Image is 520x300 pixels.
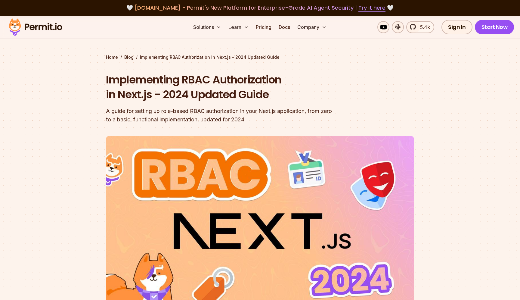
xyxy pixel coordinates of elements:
[106,54,414,60] div: / /
[191,21,224,33] button: Solutions
[106,107,337,124] div: A guide for setting up role-based RBAC authorization in your Next.js application, from zero to a ...
[441,20,472,34] a: Sign In
[14,4,506,12] div: 🤍 🤍
[253,21,274,33] a: Pricing
[276,21,292,33] a: Docs
[106,54,118,60] a: Home
[135,4,385,11] span: [DOMAIN_NAME] - Permit's New Platform for Enterprise-Grade AI Agent Security |
[6,17,65,37] img: Permit logo
[106,72,337,102] h1: Implementing RBAC Authorization in Next.js - 2024 Updated Guide
[358,4,385,12] a: Try it here
[416,23,430,31] span: 5.4k
[295,21,329,33] button: Company
[124,54,134,60] a: Blog
[406,21,434,33] a: 5.4k
[226,21,251,33] button: Learn
[475,20,514,34] a: Start Now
